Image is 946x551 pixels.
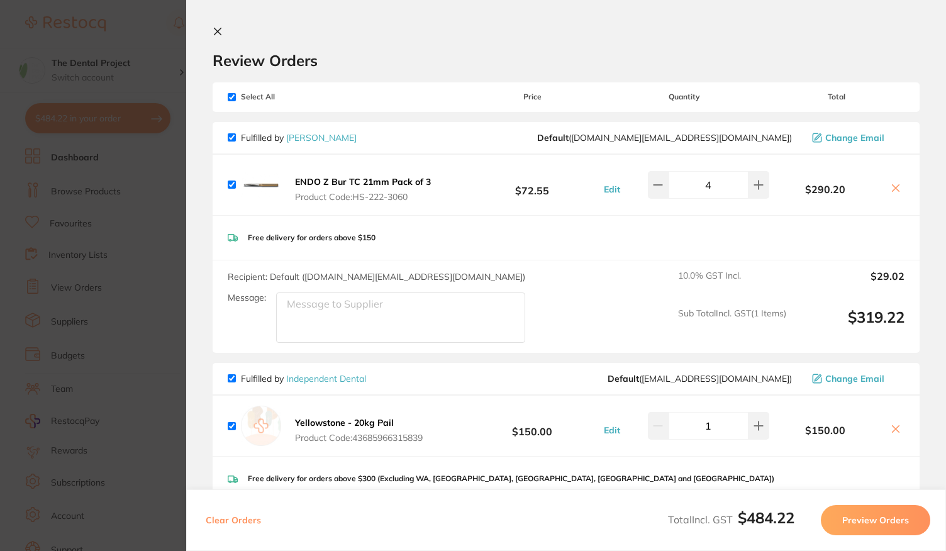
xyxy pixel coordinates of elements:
span: Total [769,92,904,101]
span: 10.0 % GST Incl. [678,270,786,298]
img: empty.jpg [241,406,281,446]
b: $150.00 [465,415,600,438]
output: $319.22 [796,308,904,343]
b: $150.00 [769,425,882,436]
p: Fulfilled by [241,374,366,384]
a: Independent Dental [286,373,366,384]
span: customer.care@henryschein.com.au [537,133,792,143]
span: Select All [228,92,353,101]
p: Free delivery for orders above $150 [248,233,376,242]
b: $484.22 [738,508,794,527]
button: Change Email [808,132,904,143]
span: Sub Total Incl. GST ( 1 Items) [678,308,786,343]
h2: Review Orders [213,51,920,70]
p: Fulfilled by [241,133,357,143]
b: $72.55 [465,173,600,196]
button: Preview Orders [821,505,930,535]
b: Default [537,132,569,143]
span: Total Incl. GST [668,513,794,526]
output: $29.02 [796,270,904,298]
img: M3dzZ3hrNw [241,165,281,205]
button: Yellowstone - 20kg Pail Product Code:43685966315839 [291,417,426,443]
span: Change Email [825,374,884,384]
button: Edit [600,184,624,195]
button: Clear Orders [202,505,265,535]
span: Product Code: HS-222-3060 [295,192,431,202]
b: Default [608,373,639,384]
b: ENDO Z Bur TC 21mm Pack of 3 [295,176,431,187]
span: Price [465,92,600,101]
span: Change Email [825,133,884,143]
label: Message: [228,292,266,303]
button: Edit [600,425,624,436]
span: Recipient: Default ( [DOMAIN_NAME][EMAIL_ADDRESS][DOMAIN_NAME] ) [228,271,525,282]
p: Free delivery for orders above $300 (Excluding WA, [GEOGRAPHIC_DATA], [GEOGRAPHIC_DATA], [GEOGRAP... [248,474,774,483]
span: Product Code: 43685966315839 [295,433,423,443]
button: ENDO Z Bur TC 21mm Pack of 3 Product Code:HS-222-3060 [291,176,435,203]
span: Quantity [600,92,769,101]
a: [PERSON_NAME] [286,132,357,143]
b: Yellowstone - 20kg Pail [295,417,394,428]
b: $290.20 [769,184,882,195]
button: Change Email [808,373,904,384]
span: orders@independentdental.com.au [608,374,792,384]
